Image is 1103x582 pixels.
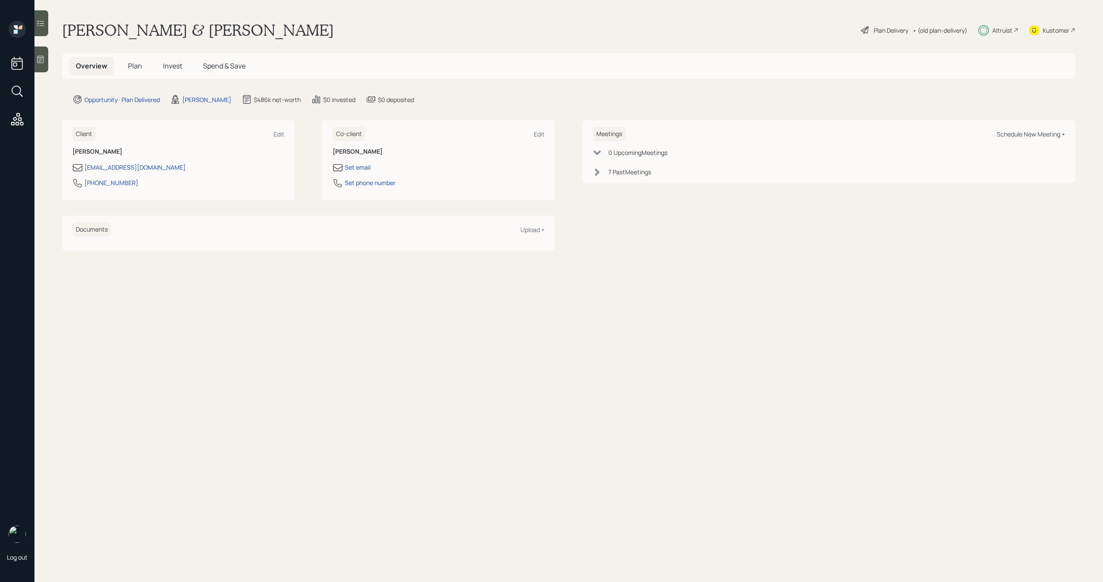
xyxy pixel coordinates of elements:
div: Altruist [992,26,1013,35]
div: 7 Past Meeting s [608,167,651,176]
div: Upload + [520,226,545,234]
div: Schedule New Meeting + [997,130,1065,138]
div: • (old plan-delivery) [913,26,967,35]
h1: [PERSON_NAME] & [PERSON_NAME] [62,21,334,40]
div: Edit [534,130,545,138]
div: $0 invested [323,95,355,104]
div: Log out [7,553,28,561]
div: 0 Upcoming Meeting s [608,148,667,157]
h6: [PERSON_NAME] [333,148,545,155]
span: Plan [128,61,142,71]
img: michael-russo-headshot.png [9,526,26,543]
div: Opportunity · Plan Delivered [84,95,160,104]
div: [PHONE_NUMBER] [84,178,138,187]
span: Invest [163,61,182,71]
span: Spend & Save [203,61,246,71]
div: [PERSON_NAME] [182,95,231,104]
h6: Client [72,127,96,141]
div: Set email [345,163,371,172]
div: Plan Delivery [874,26,908,35]
div: Kustomer [1043,26,1069,35]
div: Set phone number [345,178,396,187]
div: $0 deposited [378,95,414,104]
h6: Co-client [333,127,365,141]
h6: Documents [72,223,111,237]
div: $486k net-worth [254,95,301,104]
h6: Meetings [593,127,626,141]
h6: [PERSON_NAME] [72,148,284,155]
div: Edit [274,130,284,138]
span: Overview [76,61,107,71]
div: [EMAIL_ADDRESS][DOMAIN_NAME] [84,163,186,172]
